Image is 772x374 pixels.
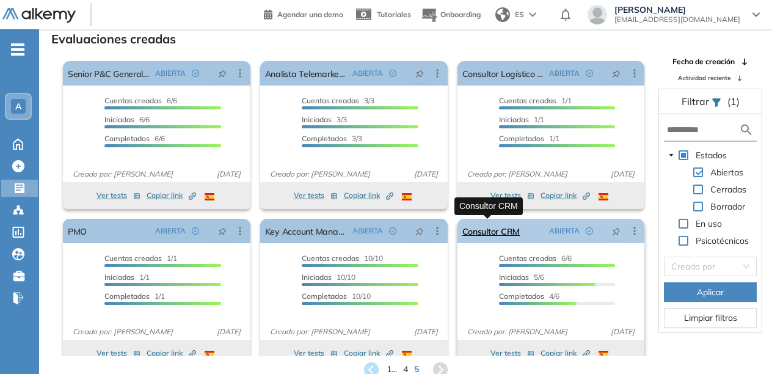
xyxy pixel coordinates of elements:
button: Copiar link [541,188,590,203]
span: Onboarding [440,10,481,19]
span: Cuentas creadas [104,254,162,263]
span: Completados [104,134,150,143]
button: Ver tests [294,188,338,203]
span: ABIERTA [352,68,383,79]
span: ES [515,9,524,20]
span: Iniciadas [104,115,134,124]
span: pushpin [415,226,424,236]
span: 3/3 [302,134,362,143]
button: pushpin [406,64,433,83]
span: Completados [104,291,150,301]
a: Agendar una demo [264,6,343,21]
span: Creado por: [PERSON_NAME] [265,326,375,337]
button: Ver tests [490,188,534,203]
a: Senior P&C Generalist [68,61,150,86]
button: Onboarding [421,2,481,28]
span: 10/10 [302,254,383,263]
button: Copiar link [147,188,196,203]
span: Creado por: [PERSON_NAME] [265,169,375,180]
img: ESP [205,193,214,200]
span: 1/1 [104,254,177,263]
img: ESP [402,351,412,358]
span: Iniciadas [302,115,332,124]
span: Psicotécnicos [696,235,749,246]
span: Borrador [708,199,748,214]
img: ESP [205,351,214,358]
span: Completados [499,291,544,301]
span: (1) [727,94,740,109]
span: 4/6 [499,291,559,301]
span: Creado por: [PERSON_NAME] [68,169,178,180]
span: check-circle [192,70,199,77]
span: Fecha de creación [672,56,735,67]
img: world [495,7,510,22]
span: Actividad reciente [678,73,730,82]
span: Aplicar [697,285,724,299]
span: Completados [302,291,347,301]
span: Cuentas creadas [302,96,359,105]
span: ABIERTA [352,226,383,237]
span: check-circle [586,70,593,77]
span: 6/6 [104,115,150,124]
div: Consultor CRM [454,197,523,215]
span: 3/3 [302,96,374,105]
span: [PERSON_NAME] [614,5,740,15]
span: check-circle [389,227,396,235]
span: Cuentas creadas [499,254,556,263]
span: check-circle [389,70,396,77]
h3: Evaluaciones creadas [51,32,176,46]
button: pushpin [406,221,433,241]
span: 1/1 [499,115,544,124]
span: 1/1 [104,273,150,282]
span: En uso [693,216,724,231]
a: Consultor CRM [462,219,520,243]
span: pushpin [218,68,227,78]
span: Creado por: [PERSON_NAME] [462,326,572,337]
span: [DATE] [409,326,443,337]
span: A [15,101,21,111]
a: Analista Telemarketing [265,61,348,86]
span: Agendar una demo [277,10,343,19]
span: pushpin [218,226,227,236]
a: Consultor Logístico F&O [462,61,545,86]
button: Ver tests [96,188,140,203]
span: Creado por: [PERSON_NAME] [462,169,572,180]
span: check-circle [586,227,593,235]
span: Completados [302,134,347,143]
span: caret-down [668,152,674,158]
span: Tutoriales [377,10,411,19]
span: Cuentas creadas [499,96,556,105]
span: Cuentas creadas [302,254,359,263]
span: [DATE] [606,326,639,337]
span: Completados [499,134,544,143]
img: arrow [529,12,536,17]
button: Ver tests [490,346,534,361]
button: pushpin [603,221,630,241]
span: Filtrar [682,95,712,108]
span: Iniciadas [499,273,529,282]
span: Cerradas [708,182,749,197]
img: ESP [599,193,608,200]
span: [DATE] [409,169,443,180]
span: 6/6 [499,254,572,263]
button: Ver tests [294,346,338,361]
span: 1/1 [499,134,559,143]
span: Creado por: [PERSON_NAME] [68,326,178,337]
span: Cerradas [710,184,746,195]
button: Copiar link [541,346,590,361]
span: Iniciadas [104,273,134,282]
img: ESP [402,193,412,200]
span: [EMAIL_ADDRESS][DOMAIN_NAME] [614,15,740,24]
span: Copiar link [541,190,590,201]
button: Aplicar [664,282,757,302]
span: pushpin [612,226,621,236]
span: pushpin [612,68,621,78]
span: 10/10 [302,291,371,301]
span: Abiertas [710,167,743,178]
button: Copiar link [344,346,393,361]
span: [DATE] [212,326,246,337]
button: Ver tests [96,346,140,361]
span: 6/6 [104,134,165,143]
span: Limpiar filtros [684,311,737,324]
button: Copiar link [344,188,393,203]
